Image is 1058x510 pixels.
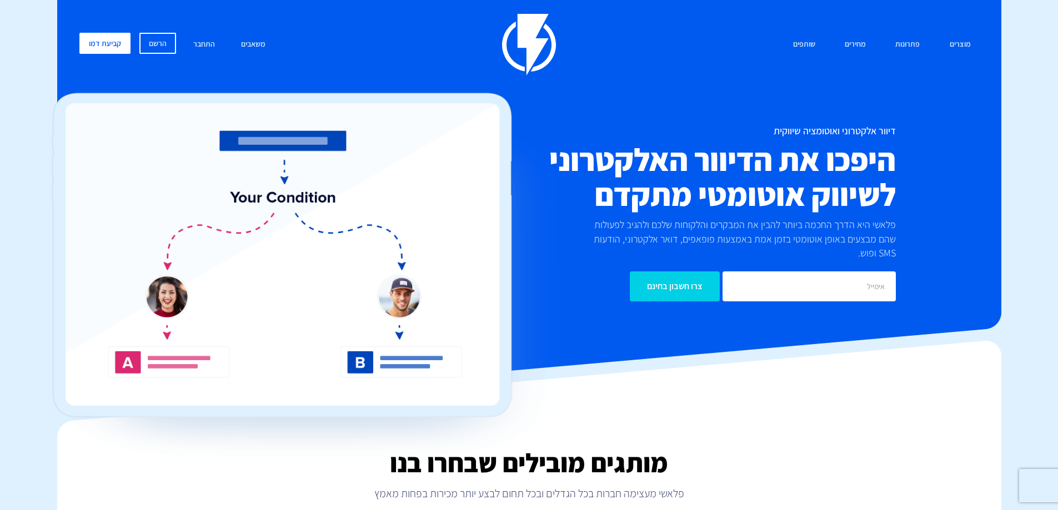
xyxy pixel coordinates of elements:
a: הרשם [139,33,176,54]
a: שותפים [785,33,824,57]
a: פתרונות [887,33,928,57]
input: צרו חשבון בחינם [630,271,720,301]
h1: דיוור אלקטרוני ואוטומציה שיווקית [463,125,896,137]
a: מחירים [836,33,874,57]
a: קביעת דמו [79,33,131,54]
a: מוצרים [941,33,979,57]
input: אימייל [723,271,896,301]
p: פלאשי מעצימה חברות בכל הגדלים ובכל תחום לבצע יותר מכירות בפחות מאמץ [57,486,1001,501]
p: פלאשי היא הדרך החכמה ביותר להבין את המבקרים והלקוחות שלכם ולהגיב לפעולות שהם מבצעים באופן אוטומטי... [575,218,896,260]
h2: מותגים מובילים שבחרו בנו [57,448,1001,477]
a: משאבים [233,33,274,57]
h2: היפכו את הדיוור האלקטרוני לשיווק אוטומטי מתקדם [463,142,896,212]
a: התחבר [185,33,223,57]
